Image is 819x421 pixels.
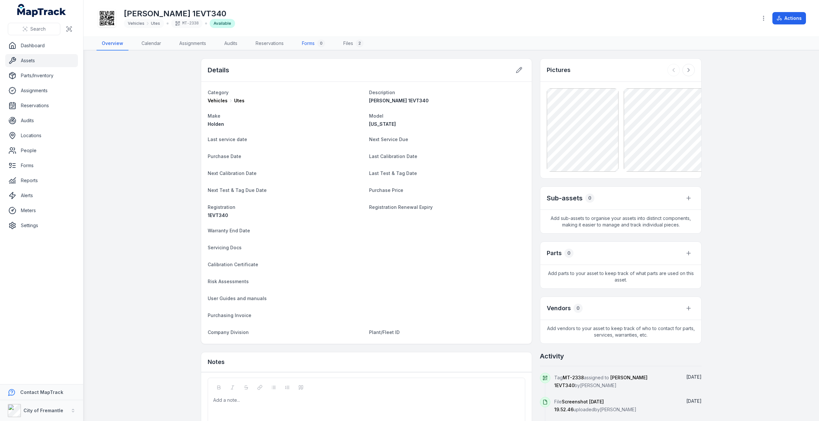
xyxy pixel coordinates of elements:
strong: City of Fremantle [23,408,63,413]
div: 2 [356,39,364,47]
div: 0 [573,304,583,313]
span: Registration [208,204,235,210]
span: Search [30,26,46,32]
div: MT-2338 [171,19,202,28]
span: Plant/Fleet ID [369,329,400,335]
span: Purchase Date [208,153,241,159]
time: 23/09/2025, 5:55:26 pm [686,398,702,404]
h2: Details [208,65,229,75]
span: Registration Renewal Expiry [369,204,433,210]
h3: Parts [547,249,562,258]
time: 03/10/2025, 1:00:18 pm [686,374,702,380]
span: Last Calibration Date [369,153,417,159]
h2: Activity [540,352,564,361]
span: Last Test & Tag Date [369,170,417,176]
span: Tag assigned to by [PERSON_NAME] [554,375,648,388]
div: 0 [564,249,573,258]
a: Assets [5,54,78,67]
span: Next Calibration Date [208,170,257,176]
span: File uploaded by [PERSON_NAME] [554,399,636,412]
span: Purchasing Invoice [208,312,251,318]
a: Calendar [136,37,166,51]
h3: Pictures [547,65,571,75]
a: MapTrack [17,4,66,17]
a: Forms0 [297,37,330,51]
a: Audits [219,37,243,51]
a: Locations [5,129,78,142]
span: User Guides and manuals [208,296,267,301]
button: Actions [772,12,806,24]
h3: Vendors [547,304,571,313]
a: Parts/Inventory [5,69,78,82]
span: MT-2338 [563,375,584,380]
h3: Notes [208,357,225,367]
span: 1EVT340 [208,212,228,218]
a: Reports [5,174,78,187]
button: Search [8,23,60,35]
a: Settings [5,219,78,232]
div: Available [210,19,235,28]
span: [PERSON_NAME] 1EVT340 [369,98,429,103]
span: Servicing Docs [208,245,242,250]
a: Meters [5,204,78,217]
span: Vehicles [128,21,144,26]
a: Forms [5,159,78,172]
span: Holden [208,121,224,127]
span: Next Test & Tag Due Date [208,187,267,193]
a: Assignments [5,84,78,97]
span: Add parts to your asset to keep track of what parts are used on this asset. [540,265,701,288]
div: 0 [317,39,325,47]
span: Risk Assessments [208,279,249,284]
span: Warranty End Date [208,228,250,233]
span: Add sub-assets to organise your assets into distinct components, making it easier to manage and t... [540,210,701,233]
span: [DATE] [686,398,702,404]
span: [DATE] [686,374,702,380]
span: Vehicles [208,97,228,104]
span: Calibration Certificate [208,262,258,267]
a: Overview [97,37,128,51]
h1: [PERSON_NAME] 1EVT340 [124,8,235,19]
span: Add vendors to your asset to keep track of who to contact for parts, services, warranties, etc. [540,320,701,343]
a: People [5,144,78,157]
span: Category [208,90,229,95]
strong: Contact MapTrack [20,389,63,395]
span: Make [208,113,220,119]
span: Next Service Due [369,137,408,142]
span: Utes [234,97,245,104]
a: Reservations [250,37,289,51]
span: Purchase Price [369,187,403,193]
span: Utes [151,21,160,26]
a: Assignments [174,37,211,51]
a: Reservations [5,99,78,112]
span: Company Division [208,329,249,335]
div: 0 [585,194,594,203]
span: Model [369,113,383,119]
a: Alerts [5,189,78,202]
a: Dashboard [5,39,78,52]
span: Screenshot [DATE] 19.52.46 [554,399,604,412]
h2: Sub-assets [547,194,583,203]
span: Description [369,90,395,95]
span: Last service date [208,137,247,142]
span: [US_STATE] [369,121,396,127]
a: Audits [5,114,78,127]
a: Files2 [338,37,369,51]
